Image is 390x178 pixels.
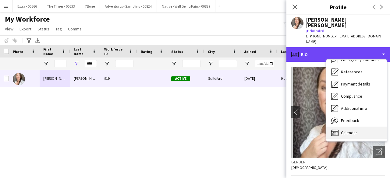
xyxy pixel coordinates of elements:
[5,15,50,24] span: My Workforce
[326,114,387,127] div: Feedback
[171,61,177,66] button: Open Filter Menu
[70,70,101,87] div: [PERSON_NAME]
[43,47,59,56] span: First Name
[101,70,137,87] div: 919
[37,26,49,32] span: Status
[255,60,274,67] input: Joined Filter Input
[40,70,70,87] div: [PERSON_NAME]
[281,49,295,54] span: Last job
[310,28,324,33] span: Not rated
[306,34,338,38] span: t. [PHONE_NUMBER]
[326,90,387,102] div: Compliance
[157,0,215,12] button: Native - Well Being Fairs - 00839
[17,25,34,33] a: Export
[12,0,42,12] button: Extra - 00566
[5,26,13,32] span: View
[104,61,110,66] button: Open Filter Menu
[326,78,387,90] div: Payment details
[141,49,152,54] span: Rating
[341,130,357,135] span: Calendar
[43,61,49,66] button: Open Filter Menu
[341,57,379,62] span: Emergency contacts
[13,49,23,54] span: Photo
[100,0,157,12] button: Adventuros - Sampling - 00824
[291,67,385,158] img: Crew avatar or photo
[341,106,367,111] span: Additional info
[171,76,190,81] span: Active
[171,49,183,54] span: Status
[286,47,390,62] div: Bio
[306,17,385,28] div: [PERSON_NAME] [PERSON_NAME]
[326,66,387,78] div: References
[182,60,200,67] input: Status Filter Input
[373,146,385,158] div: Open photos pop-in
[326,102,387,114] div: Additional info
[219,60,237,67] input: City Filter Input
[80,0,100,12] button: 7Bone
[341,69,363,75] span: References
[244,61,250,66] button: Open Filter Menu
[208,61,213,66] button: Open Filter Menu
[241,70,277,87] div: [DATE]
[74,61,79,66] button: Open Filter Menu
[53,25,64,33] a: Tag
[104,47,126,56] span: Workforce ID
[326,127,387,139] div: Calendar
[341,118,359,123] span: Feedback
[34,37,41,44] app-action-btn: Export XLSX
[115,60,133,67] input: Workforce ID Filter Input
[13,73,25,85] img: Kristel Heidi Seidler
[35,25,52,33] a: Status
[341,93,362,99] span: Compliance
[66,25,84,33] a: Comms
[291,159,385,165] h3: Gender
[341,81,370,87] span: Payment details
[85,60,97,67] input: Last Name Filter Input
[326,54,387,66] div: Emergency contacts
[208,49,215,54] span: City
[291,165,328,170] span: [DEMOGRAPHIC_DATA]
[277,70,314,87] div: 9 days
[306,34,383,44] span: | [EMAIL_ADDRESS][DOMAIN_NAME]
[19,26,31,32] span: Export
[55,26,62,32] span: Tag
[42,0,80,12] button: The Times - 00533
[68,26,82,32] span: Comms
[286,3,390,11] h3: Profile
[74,47,90,56] span: Last Name
[54,60,66,67] input: First Name Filter Input
[204,70,241,87] div: Guildford
[244,49,256,54] span: Joined
[25,37,33,44] app-action-btn: Advanced filters
[2,25,16,33] a: View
